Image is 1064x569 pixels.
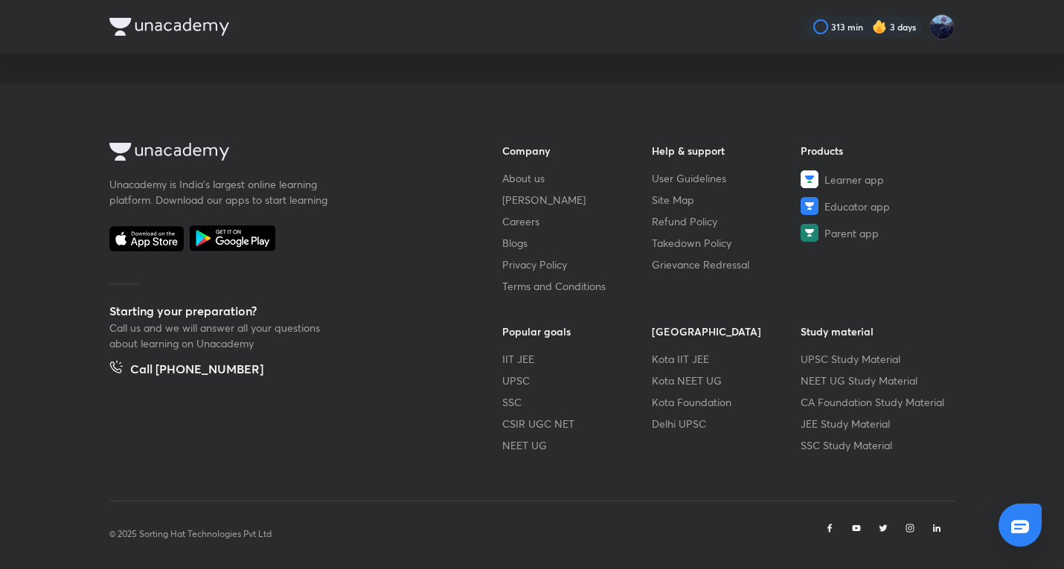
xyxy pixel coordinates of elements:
[502,278,652,294] a: Terms and Conditions
[109,18,229,36] img: Company Logo
[109,302,455,320] h5: Starting your preparation?
[801,197,950,215] a: Educator app
[652,170,801,186] a: User Guidelines
[652,324,801,339] h6: [GEOGRAPHIC_DATA]
[502,170,652,186] a: About us
[801,143,950,158] h6: Products
[502,235,652,251] a: Blogs
[502,213,539,229] span: Careers
[652,235,801,251] a: Takedown Policy
[652,373,801,388] a: Kota NEET UG
[109,360,263,381] a: Call [PHONE_NUMBER]
[652,416,801,431] a: Delhi UPSC
[109,176,333,208] p: Unacademy is India’s largest online learning platform. Download our apps to start learning
[801,170,818,188] img: Learner app
[801,224,950,242] a: Parent app
[502,351,652,367] a: IIT JEE
[502,192,652,208] a: [PERSON_NAME]
[801,394,950,410] a: CA Foundation Study Material
[502,213,652,229] a: Careers
[652,192,801,208] a: Site Map
[502,373,652,388] a: UPSC
[109,143,455,164] a: Company Logo
[801,351,950,367] a: UPSC Study Material
[824,225,879,241] span: Parent app
[502,257,652,272] a: Privacy Policy
[801,170,950,188] a: Learner app
[872,19,887,34] img: streak
[824,172,884,187] span: Learner app
[130,360,263,381] h5: Call [PHONE_NUMBER]
[652,143,801,158] h6: Help & support
[109,320,333,351] p: Call us and we will answer all your questions about learning on Unacademy
[929,14,955,39] img: Kushagra Singh
[652,351,801,367] a: Kota IIT JEE
[801,437,950,453] a: SSC Study Material
[801,224,818,242] img: Parent app
[801,416,950,431] a: JEE Study Material
[824,199,890,214] span: Educator app
[502,394,652,410] a: SSC
[652,394,801,410] a: Kota Foundation
[109,143,229,161] img: Company Logo
[109,527,272,541] p: © 2025 Sorting Hat Technologies Pvt Ltd
[502,437,652,453] a: NEET UG
[652,257,801,272] a: Grievance Redressal
[652,213,801,229] a: Refund Policy
[502,143,652,158] h6: Company
[502,416,652,431] a: CSIR UGC NET
[801,373,950,388] a: NEET UG Study Material
[502,324,652,339] h6: Popular goals
[801,324,950,339] h6: Study material
[801,197,818,215] img: Educator app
